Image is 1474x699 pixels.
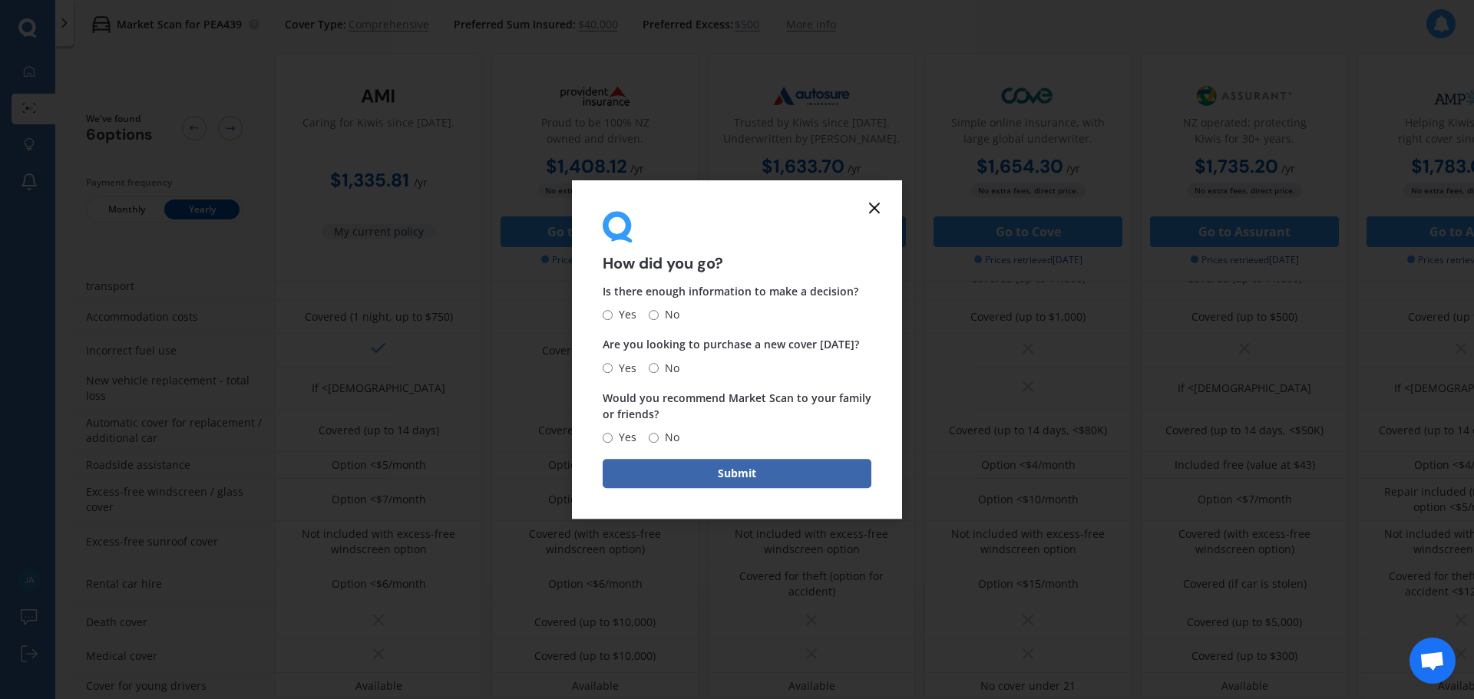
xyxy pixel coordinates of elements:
[603,433,613,443] input: Yes
[603,211,871,272] div: How did you go?
[659,306,679,325] span: No
[603,338,859,352] span: Are you looking to purchase a new cover [DATE]?
[603,363,613,373] input: Yes
[659,359,679,378] span: No
[659,428,679,447] span: No
[649,310,659,320] input: No
[603,285,858,299] span: Is there enough information to make a decision?
[603,391,871,421] span: Would you recommend Market Scan to your family or friends?
[1410,638,1456,684] div: Open chat
[613,428,636,447] span: Yes
[603,459,871,488] button: Submit
[649,433,659,443] input: No
[613,306,636,325] span: Yes
[603,310,613,320] input: Yes
[613,359,636,378] span: Yes
[649,363,659,373] input: No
